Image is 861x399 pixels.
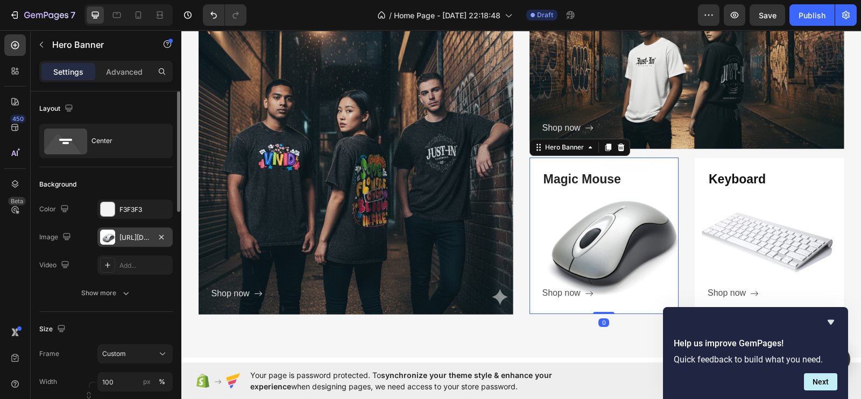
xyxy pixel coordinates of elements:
div: 0 [417,288,428,297]
div: % [159,377,165,387]
div: Background [39,180,76,189]
span: Custom [102,349,126,359]
button: Show more [39,283,173,303]
div: Center [91,129,157,153]
button: Shop now [526,255,577,271]
p: Magic Mouse [362,141,497,158]
div: Undo/Redo [203,4,246,26]
button: Hide survey [824,316,837,329]
div: Publish [799,10,825,21]
p: 7 [70,9,75,22]
h2: Help us improve GemPages! [674,337,837,350]
div: Shop now [526,255,564,271]
span: Home Page - [DATE] 22:18:48 [394,10,500,21]
div: Size [39,322,68,337]
div: Hero Banner [362,112,405,122]
span: Draft [537,10,553,20]
div: Beta [8,197,26,205]
p: Advanced [106,66,143,77]
span: / [389,10,392,21]
button: Publish [789,4,835,26]
div: 450 [10,115,26,123]
div: Help us improve GemPages! [674,316,837,390]
label: Frame [39,349,59,359]
input: px% [97,372,173,391]
p: Quick feedback to build what you need. [674,354,837,365]
div: [URL][DOMAIN_NAME] [119,233,151,243]
button: Shop now [361,90,412,106]
button: Shop now [361,255,412,271]
div: Shop now [361,255,399,271]
div: Image [39,230,73,245]
button: % [140,375,153,388]
div: Shop now [361,90,399,106]
div: Add... [119,261,170,270]
button: 7 [4,4,80,26]
p: Keyboard [527,141,662,158]
div: Show more [81,288,131,298]
iframe: Design area [181,30,861,362]
button: Custom [97,344,173,364]
div: Color [39,202,71,217]
div: Video [39,258,72,273]
span: synchronize your theme style & enhance your experience [250,370,552,391]
p: Settings [53,66,83,77]
div: Layout [39,102,75,116]
span: Save [759,11,777,20]
div: F3F3F3 [119,205,170,215]
label: Width [39,377,57,387]
button: Next question [804,373,837,390]
button: px [156,375,168,388]
p: Hero Banner [52,38,144,51]
button: Save [750,4,785,26]
span: Your page is password protected. To when designing pages, we need access to your store password. [250,369,594,392]
div: px [143,377,151,387]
